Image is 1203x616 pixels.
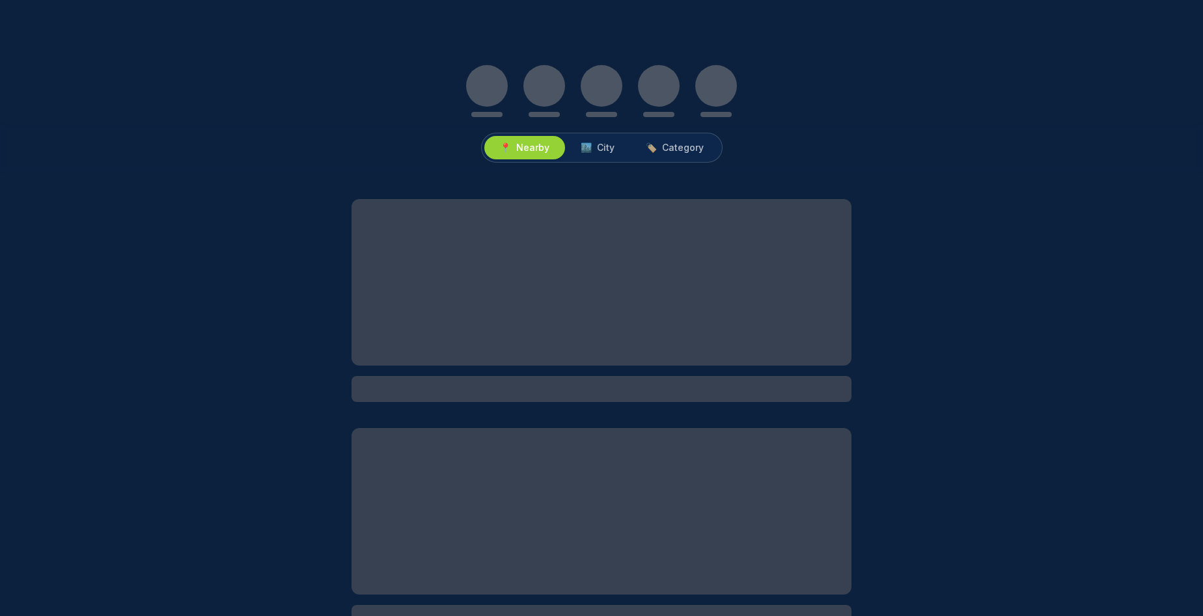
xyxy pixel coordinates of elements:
[581,141,592,154] span: 🏙️
[516,141,549,154] span: Nearby
[565,136,630,159] button: 🏙️City
[597,141,615,154] span: City
[484,136,565,159] button: 📍Nearby
[630,136,719,159] button: 🏷️Category
[662,141,704,154] span: Category
[646,141,657,154] span: 🏷️
[500,141,511,154] span: 📍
